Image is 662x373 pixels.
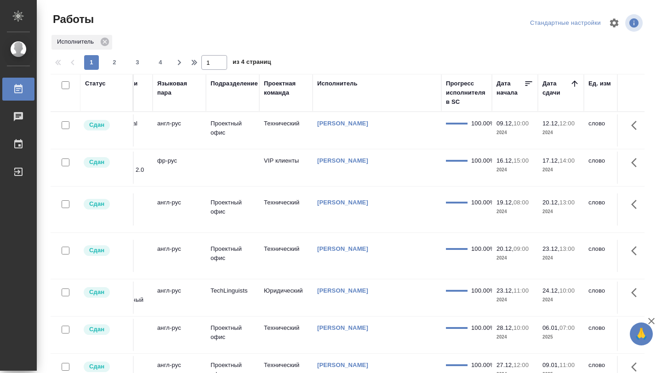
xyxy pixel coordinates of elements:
p: 10:00 [559,287,575,294]
p: Сдан [89,246,104,255]
a: [PERSON_NAME] [317,120,368,127]
button: Здесь прячутся важные кнопки [626,240,648,262]
td: Проектный офис [206,319,259,351]
span: 4 [153,58,168,67]
span: Посмотреть информацию [625,14,645,32]
p: 12.12, [542,120,559,127]
button: Здесь прячутся важные кнопки [626,193,648,215]
td: слово [584,193,637,226]
div: 100.00% [471,361,487,370]
span: 2 [107,58,122,67]
button: 4 [153,55,168,70]
a: [PERSON_NAME] [317,157,368,164]
p: 12:00 [514,362,529,368]
p: 28.12, [496,324,514,331]
p: 2024 [542,165,579,175]
p: 2024 [496,165,533,175]
div: Ед. изм [588,79,611,88]
td: англ-рус [153,319,206,351]
div: Статус [85,79,106,88]
td: англ-рус [153,193,206,226]
td: Технический [259,240,313,272]
td: Технический [259,319,313,351]
td: Технический [259,114,313,147]
td: VIP клиенты [259,152,313,184]
div: 100.00% [471,244,487,254]
td: Проектный офис [206,240,259,272]
p: Сдан [89,120,104,130]
p: 23.12, [542,245,559,252]
td: Технический [259,193,313,226]
div: Проектная команда [264,79,308,97]
p: 2024 [496,333,533,342]
p: 2024 [496,254,533,263]
p: 13:00 [559,199,575,206]
button: 2 [107,55,122,70]
div: Менеджер проверил работу исполнителя, передает ее на следующий этап [83,244,128,257]
p: 09.01, [542,362,559,368]
td: фр-рус [153,152,206,184]
p: 2024 [542,254,579,263]
div: Дата сдачи [542,79,570,97]
td: англ-рус [153,240,206,272]
div: split button [528,16,603,30]
p: 11:00 [514,287,529,294]
span: Работы [51,12,94,27]
span: из 4 страниц [233,57,271,70]
p: 19.12, [496,199,514,206]
p: 10:00 [514,324,529,331]
p: 16.12, [496,157,514,164]
p: 17.12, [542,157,559,164]
span: 🙏 [633,324,649,344]
div: Менеджер проверил работу исполнителя, передает ее на следующий этап [83,198,128,210]
p: 2025 [542,333,579,342]
div: 100.00% [471,119,487,128]
p: 08:00 [514,199,529,206]
p: Сдан [89,325,104,334]
p: Сдан [89,199,104,209]
p: 2024 [542,207,579,216]
div: Менеджер проверил работу исполнителя, передает ее на следующий этап [83,323,128,336]
button: Здесь прячутся важные кнопки [626,282,648,304]
button: Здесь прячутся важные кнопки [626,152,648,174]
p: 07:00 [559,324,575,331]
td: слово [584,319,637,351]
td: Проектный офис [206,193,259,226]
div: Менеджер проверил работу исполнителя, передает ее на следующий этап [83,361,128,373]
button: 3 [130,55,145,70]
p: 12:00 [559,120,575,127]
div: Исполнитель [317,79,358,88]
p: 11:00 [559,362,575,368]
p: 15:00 [514,157,529,164]
p: 09.12, [496,120,514,127]
a: [PERSON_NAME] [317,245,368,252]
p: 14:00 [559,157,575,164]
p: 13:00 [559,245,575,252]
a: [PERSON_NAME] [317,362,368,368]
p: Сдан [89,288,104,297]
span: 3 [130,58,145,67]
p: 2024 [496,207,533,216]
p: 2024 [542,128,579,137]
div: Менеджер проверил работу исполнителя, передает ее на следующий этап [83,156,128,169]
span: Настроить таблицу [603,12,625,34]
td: слово [584,152,637,184]
td: англ-рус [153,114,206,147]
button: Здесь прячутся важные кнопки [626,319,648,341]
a: [PERSON_NAME] [317,287,368,294]
p: 2024 [542,295,579,305]
td: Проектный офис [206,114,259,147]
p: 10:00 [514,120,529,127]
a: [PERSON_NAME] [317,324,368,331]
td: слово [584,240,637,272]
p: 20.12, [542,199,559,206]
p: 2024 [496,128,533,137]
div: 100.00% [471,286,487,295]
p: 23.12, [496,287,514,294]
div: Менеджер проверил работу исполнителя, передает ее на следующий этап [83,286,128,299]
button: 🙏 [630,322,653,345]
button: Здесь прячутся важные кнопки [626,114,648,136]
td: англ-рус [153,282,206,314]
p: 27.12, [496,362,514,368]
p: 2024 [496,295,533,305]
